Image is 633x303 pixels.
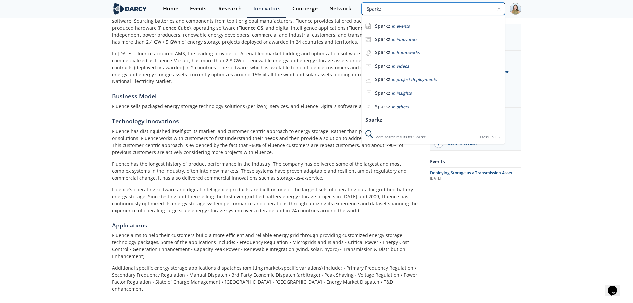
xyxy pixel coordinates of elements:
p: Fluence has distinguished itself got its market- and customer-centric approach to energy storage.... [112,128,420,156]
input: Advanced Search [362,3,505,15]
img: icon [365,36,371,42]
div: Events [190,6,207,11]
img: icon [365,23,371,29]
div: Network [329,6,351,11]
span: Deploying Storage as a Transmission Asset (SATA) with Fluence and TransnetBW [430,170,516,182]
strong: Fluence Cube [159,25,189,31]
div: More search results for " Sparkz " [362,130,505,144]
p: In [DATE], Fluence acquired AMS, the leading provider of AI-enabled market bidding and optimizati... [112,50,420,85]
span: in events [392,23,410,29]
b: Sparkz [375,76,390,82]
div: Research [218,6,242,11]
div: Press ENTER [480,134,500,141]
strong: Fluence IQ [348,25,372,31]
strong: Fluence OS [238,25,263,31]
div: Home [163,6,178,11]
p: Additional specific energy storage applications dispatches (omitting market-specific variations) ... [112,264,420,292]
a: Deploying Storage as a Transmission Asset (SATA) with Fluence and TransnetBW [DATE] [430,170,521,181]
div: Concierge [292,6,318,11]
span: in project deployments [392,77,437,82]
div: [DATE] [430,176,521,181]
span: in innovators [392,37,417,42]
b: Sparkz [375,90,390,96]
h5: Technology Innovations [112,117,420,125]
p: Fluence has the longest history of product performance in the industry. The company has delivered... [112,160,420,181]
p: Fluence aims to help their customers build a more efficient and reliable energy grid through prov... [112,232,420,260]
iframe: chat widget [605,276,626,296]
span: in insights [392,90,412,96]
div: Innovators [253,6,281,11]
div: Events [430,156,521,167]
h5: Applications [112,221,420,229]
p: Fluence sells packaged energy storage technology solutions (per kWh), services, and Fluence Digit... [112,103,420,110]
b: Sparkz [375,23,390,29]
p: Fluence, a Siemens and AES company, is a global provider of grid-scale battery energy storage tec... [112,10,420,45]
li: Sparkz [362,114,505,126]
p: Fluence’s operating software and digital intelligence products are built on one of the largest se... [112,186,420,214]
b: Sparkz [375,103,390,110]
span: in frameworks [392,50,420,55]
b: Sparkz [375,36,390,42]
b: Sparkz [375,63,390,69]
b: Sparkz [375,49,390,55]
img: Profile [510,3,521,15]
span: in videos [392,63,409,69]
span: in others [392,104,409,110]
h5: Business Model [112,92,420,100]
img: logo-wide.svg [112,3,148,15]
